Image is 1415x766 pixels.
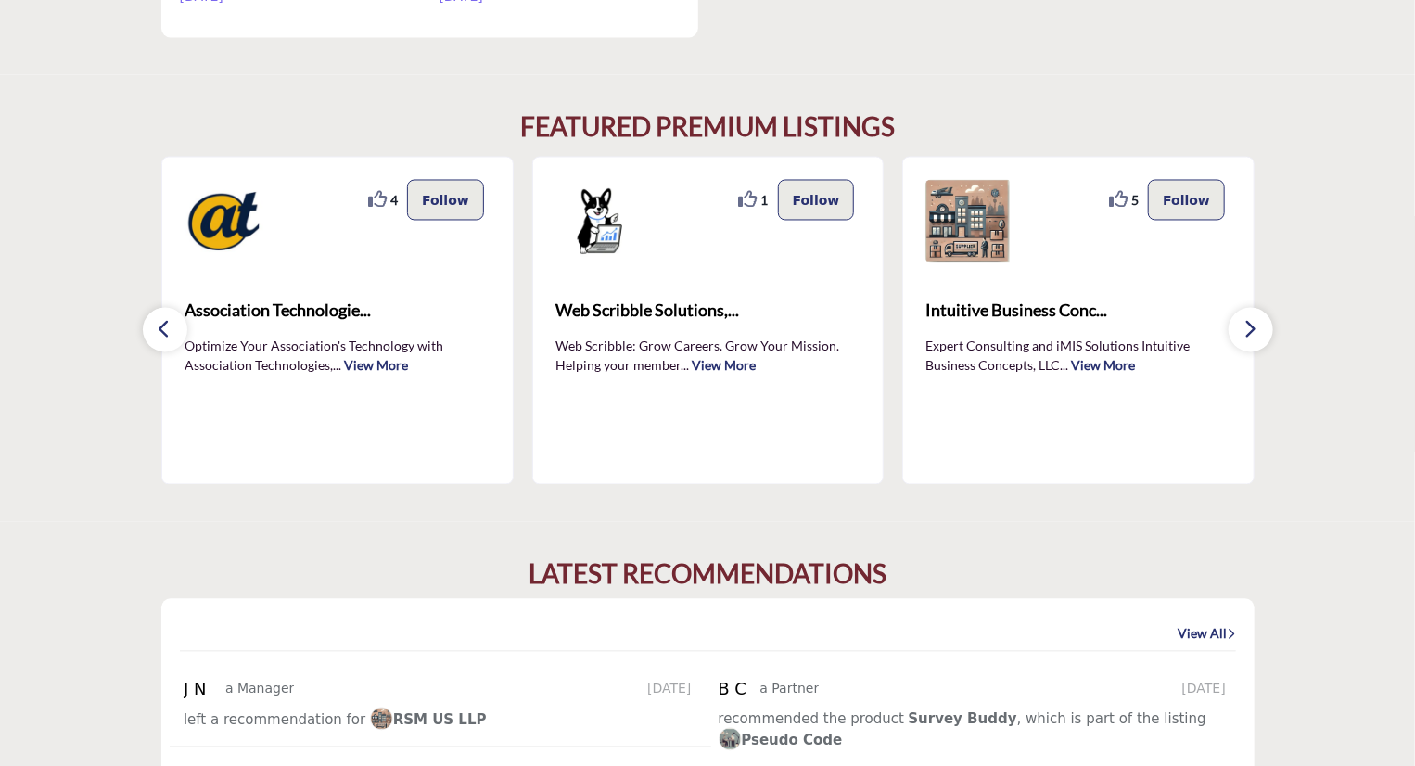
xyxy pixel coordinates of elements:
[909,711,1017,728] a: Survey Buddy
[344,358,408,374] a: View More
[185,180,268,263] img: Association Technologies, Inc.
[925,286,1231,336] b: Intuitive Business Concepts, LLC.
[761,191,769,211] span: 1
[184,680,221,700] h5: J N
[529,559,886,591] h2: LATEST RECOMMENDATIONS
[555,286,861,336] b: Web Scribble Solutions, Inc.
[793,190,840,211] p: Follow
[1179,625,1236,644] a: View All
[647,680,696,699] span: [DATE]
[719,711,905,728] span: recommended the product
[1163,190,1210,211] p: Follow
[925,299,1231,324] span: Intuitive Business Conc...
[1071,358,1135,374] a: View More
[760,680,820,699] p: a Partner
[185,337,491,374] p: Optimize Your Association's Technology with Association Technologies,
[909,711,1206,728] span: , which is part of the listing
[692,358,756,374] a: View More
[520,112,895,144] h2: FEATURED PREMIUM LISTINGS
[407,180,484,221] button: Follow
[185,286,491,336] a: Association Technologie...
[719,728,742,751] img: image
[185,286,491,336] b: Association Technologies, Inc.
[1131,191,1139,211] span: 5
[390,191,398,211] span: 4
[184,712,365,729] span: left a recommendation for
[778,180,855,221] button: Follow
[370,712,487,729] span: RSM US LLP
[185,299,491,324] span: Association Technologie...
[719,680,756,700] h5: B C
[555,286,861,336] a: Web Scribble Solutions,...
[1060,358,1068,374] span: ...
[719,730,843,753] a: imagePseudo Code
[333,358,341,374] span: ...
[719,733,843,749] span: Pseudo Code
[1182,680,1231,699] span: [DATE]
[555,299,861,324] span: Web Scribble Solutions,...
[925,337,1231,374] p: Expert Consulting and iMIS Solutions Intuitive Business Concepts, LLC
[370,708,393,731] img: image
[225,680,294,699] p: a Manager
[681,358,689,374] span: ...
[1148,180,1225,221] button: Follow
[925,180,1010,263] img: Intuitive Business Concepts, LLC.
[555,337,861,374] p: Web Scribble: Grow Careers. Grow Your Mission. Helping your member
[422,190,469,211] p: Follow
[555,180,639,263] img: Web Scribble Solutions, Inc.
[925,286,1231,336] a: Intuitive Business Conc...
[370,709,487,733] a: imageRSM US LLP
